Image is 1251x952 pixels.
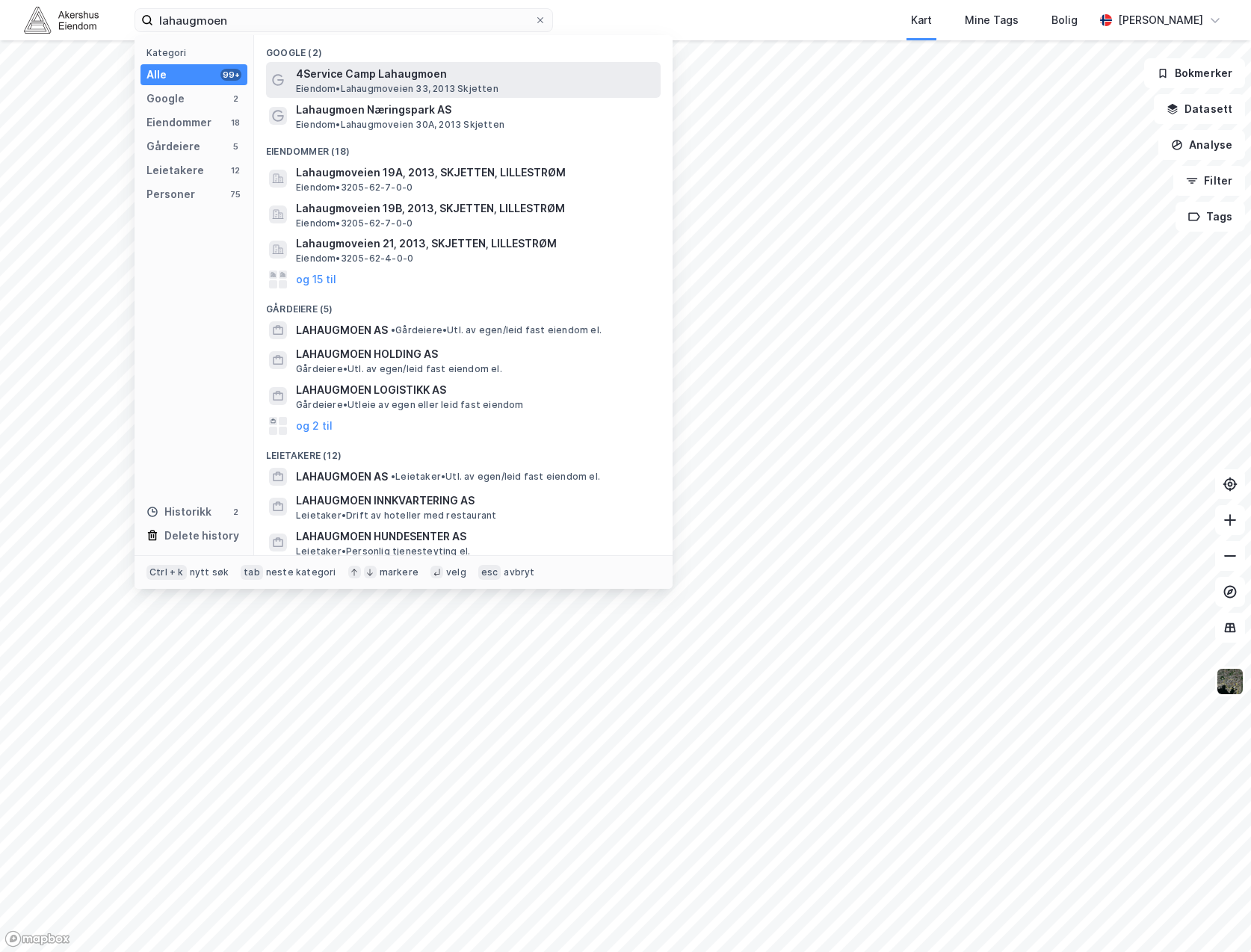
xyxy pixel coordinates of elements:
[146,47,247,58] div: Kategori
[1158,130,1245,160] button: Analyse
[229,164,241,176] div: 12
[965,11,1019,29] div: Mine Tags
[1176,880,1251,952] iframe: Chat Widget
[296,65,655,83] span: 4Service Camp Lahaugmoen
[254,438,673,465] div: Leietakere (12)
[478,565,501,580] div: esc
[296,83,498,95] span: Eiendom • Lahaugmoveien 33, 2013 Skjetten
[296,164,655,182] span: Lahaugmoveien 19A, 2013, SKJETTEN, LILLESTRØM
[1216,667,1244,696] img: 9k=
[504,566,534,578] div: avbryt
[296,321,388,339] span: LAHAUGMOEN AS
[146,114,211,132] div: Eiendommer
[296,345,655,363] span: LAHAUGMOEN HOLDING AS
[296,217,413,229] span: Eiendom • 3205-62-7-0-0
[146,503,211,521] div: Historikk
[146,565,187,580] div: Ctrl + k
[391,471,600,483] span: Leietaker • Utl. av egen/leid fast eiendom el.
[1144,58,1245,88] button: Bokmerker
[24,7,99,33] img: akershus-eiendom-logo.9091f326c980b4bce74ccdd9f866810c.svg
[391,471,395,482] span: •
[229,117,241,129] div: 18
[229,188,241,200] div: 75
[266,566,336,578] div: neste kategori
[296,119,504,131] span: Eiendom • Lahaugmoveien 30A, 2013 Skjetten
[296,271,336,288] button: og 15 til
[296,381,655,399] span: LAHAUGMOEN LOGISTIKK AS
[254,291,673,318] div: Gårdeiere (5)
[296,399,524,411] span: Gårdeiere • Utleie av egen eller leid fast eiendom
[296,101,655,119] span: Lahaugmoen Næringspark AS
[4,930,70,948] a: Mapbox homepage
[296,200,655,217] span: Lahaugmoveien 19B, 2013, SKJETTEN, LILLESTRØM
[229,140,241,152] div: 5
[1176,202,1245,232] button: Tags
[254,134,673,161] div: Eiendommer (18)
[153,9,534,31] input: Søk på adresse, matrikkel, gårdeiere, leietakere eller personer
[1173,166,1245,196] button: Filter
[296,253,413,265] span: Eiendom • 3205-62-4-0-0
[164,527,239,545] div: Delete history
[1051,11,1078,29] div: Bolig
[296,363,502,375] span: Gårdeiere • Utl. av egen/leid fast eiendom el.
[241,565,263,580] div: tab
[146,185,195,203] div: Personer
[391,324,395,336] span: •
[146,66,167,84] div: Alle
[446,566,466,578] div: velg
[296,235,655,253] span: Lahaugmoveien 21, 2013, SKJETTEN, LILLESTRØM
[380,566,418,578] div: markere
[220,69,241,81] div: 99+
[254,35,673,62] div: Google (2)
[1154,94,1245,124] button: Datasett
[1176,880,1251,952] div: Kontrollprogram for chat
[296,545,470,557] span: Leietaker • Personlig tjenesteyting el.
[911,11,932,29] div: Kart
[296,417,333,435] button: og 2 til
[296,492,655,510] span: LAHAUGMOEN INNKVARTERING AS
[296,182,413,194] span: Eiendom • 3205-62-7-0-0
[229,506,241,518] div: 2
[146,137,200,155] div: Gårdeiere
[1118,11,1203,29] div: [PERSON_NAME]
[296,510,496,522] span: Leietaker • Drift av hoteller med restaurant
[190,566,229,578] div: nytt søk
[229,93,241,105] div: 2
[296,468,388,486] span: LAHAUGMOEN AS
[146,90,185,108] div: Google
[296,528,655,545] span: LAHAUGMOEN HUNDESENTER AS
[146,161,204,179] div: Leietakere
[391,324,602,336] span: Gårdeiere • Utl. av egen/leid fast eiendom el.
